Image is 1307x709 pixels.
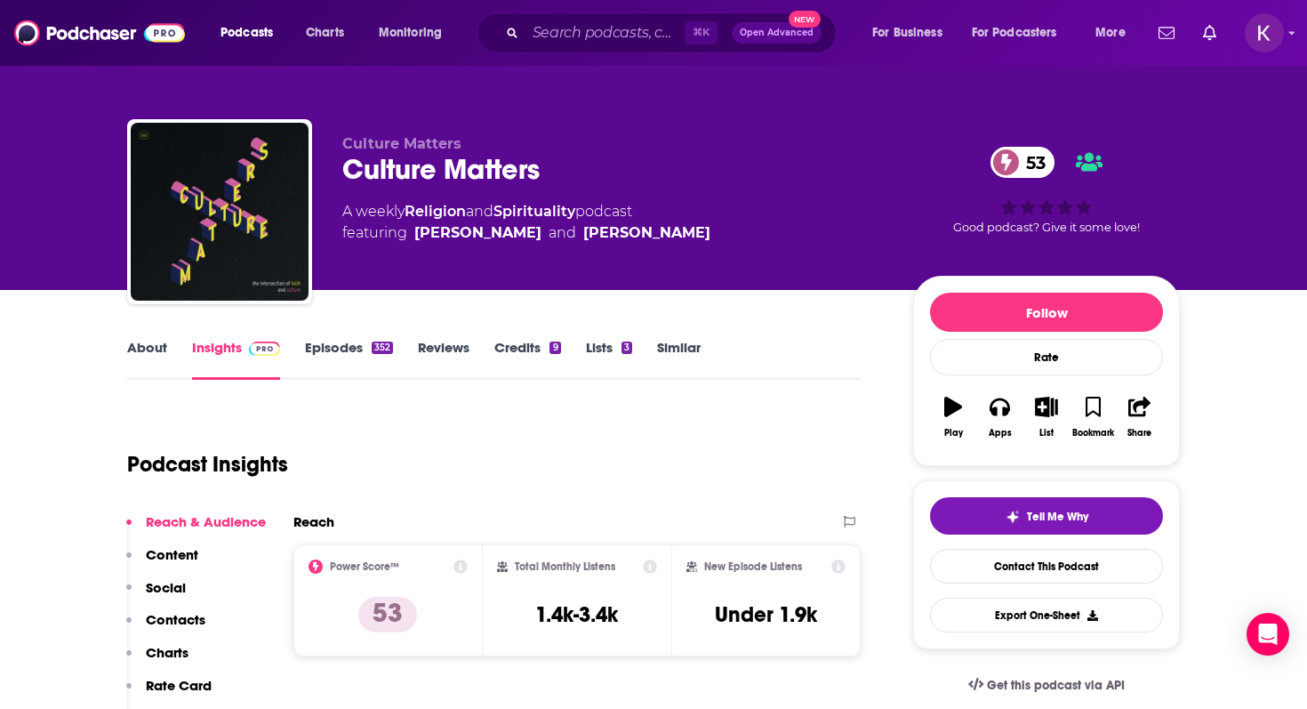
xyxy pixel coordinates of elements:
[146,611,205,628] p: Contacts
[192,339,280,380] a: InsightsPodchaser Pro
[515,560,615,573] h2: Total Monthly Listens
[732,22,822,44] button: Open AdvancedNew
[535,601,618,628] h3: 1.4k-3.4k
[1247,613,1289,656] div: Open Intercom Messenger
[126,546,198,579] button: Content
[414,222,541,244] a: Elizabeth Woodson
[872,20,942,45] span: For Business
[294,19,355,47] a: Charts
[1245,13,1284,52] span: Logged in as kwignall
[930,549,1163,584] a: Contact This Podcast
[372,342,393,354] div: 352
[525,19,685,47] input: Search podcasts, credits, & more...
[146,513,266,530] p: Reach & Audience
[1070,385,1116,449] button: Bookmark
[860,19,965,47] button: open menu
[146,644,188,661] p: Charts
[293,513,334,530] h2: Reach
[740,28,814,37] span: Open Advanced
[1008,147,1054,178] span: 53
[1117,385,1163,449] button: Share
[944,428,963,439] div: Play
[330,560,399,573] h2: Power Score™
[1151,18,1182,48] a: Show notifications dropdown
[146,546,198,563] p: Content
[127,339,167,380] a: About
[1006,510,1020,524] img: tell me why sparkle
[990,147,1054,178] a: 53
[418,339,469,380] a: Reviews
[127,451,288,478] h1: Podcast Insights
[1027,510,1088,524] span: Tell Me Why
[586,339,632,380] a: Lists3
[685,21,718,44] span: ⌘ K
[1023,385,1070,449] button: List
[987,678,1125,693] span: Get this podcast via API
[126,513,266,546] button: Reach & Audience
[960,19,1083,47] button: open menu
[549,342,560,354] div: 9
[1245,13,1284,52] img: User Profile
[1072,428,1114,439] div: Bookmark
[208,19,296,47] button: open menu
[972,20,1057,45] span: For Podcasters
[930,497,1163,535] button: tell me why sparkleTell Me Why
[221,20,273,45] span: Podcasts
[583,222,710,244] a: Adam Griffin
[930,385,976,449] button: Play
[493,203,575,220] a: Spirituality
[306,20,344,45] span: Charts
[466,203,493,220] span: and
[146,579,186,596] p: Social
[1039,428,1054,439] div: List
[549,222,576,244] span: and
[131,123,309,301] img: Culture Matters
[126,644,188,677] button: Charts
[657,339,701,380] a: Similar
[1095,20,1126,45] span: More
[930,598,1163,632] button: Export One-Sheet
[342,222,710,244] span: featuring
[126,611,205,644] button: Contacts
[953,221,1140,234] span: Good podcast? Give it some love!
[715,601,817,628] h3: Under 1.9k
[789,11,821,28] span: New
[621,342,632,354] div: 3
[989,428,1012,439] div: Apps
[342,201,710,244] div: A weekly podcast
[930,293,1163,332] button: Follow
[405,203,466,220] a: Religion
[342,135,461,152] span: Culture Matters
[379,20,442,45] span: Monitoring
[1196,18,1223,48] a: Show notifications dropdown
[1245,13,1284,52] button: Show profile menu
[366,19,465,47] button: open menu
[976,385,1022,449] button: Apps
[954,664,1139,707] a: Get this podcast via API
[1083,19,1148,47] button: open menu
[930,339,1163,375] div: Rate
[305,339,393,380] a: Episodes352
[704,560,802,573] h2: New Episode Listens
[126,579,186,612] button: Social
[146,677,212,694] p: Rate Card
[913,135,1180,246] div: 53Good podcast? Give it some love!
[14,16,185,50] img: Podchaser - Follow, Share and Rate Podcasts
[358,597,417,632] p: 53
[1127,428,1151,439] div: Share
[493,12,854,53] div: Search podcasts, credits, & more...
[494,339,560,380] a: Credits9
[249,342,280,356] img: Podchaser Pro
